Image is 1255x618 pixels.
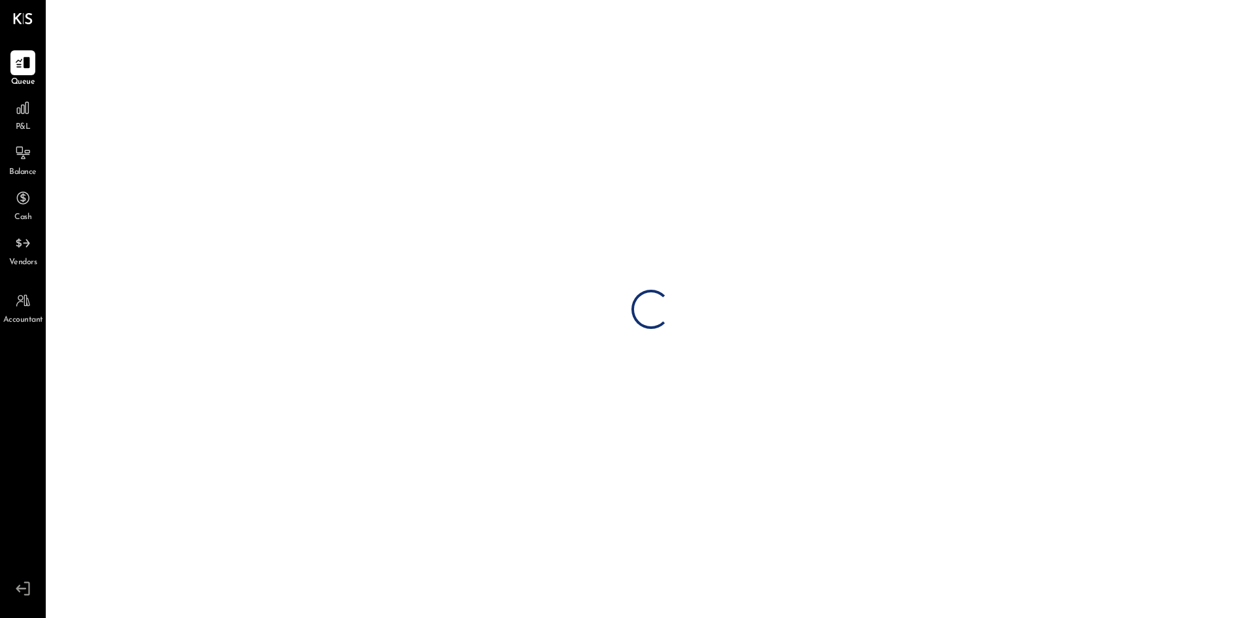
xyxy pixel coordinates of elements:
a: Balance [1,141,45,179]
span: P&L [16,122,31,133]
a: Cash [1,186,45,224]
a: Accountant [1,288,45,326]
span: Queue [11,77,35,88]
span: Accountant [3,315,43,326]
a: Queue [1,50,45,88]
a: Vendors [1,231,45,269]
a: P&L [1,95,45,133]
span: Vendors [9,257,37,269]
span: Balance [9,167,37,179]
span: Cash [14,212,31,224]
